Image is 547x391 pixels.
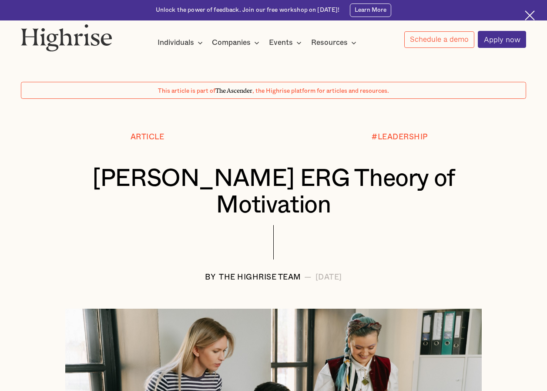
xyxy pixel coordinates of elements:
div: #LEADERSHIP [372,133,428,141]
div: Companies [212,37,251,48]
div: [DATE] [315,273,342,281]
a: Learn More [350,3,391,17]
div: Resources [311,37,359,48]
img: Highrise logo [21,24,112,51]
h1: [PERSON_NAME] ERG Theory of Motivation [42,165,505,219]
div: Resources [311,37,348,48]
a: Apply now [478,31,526,48]
div: Events [269,37,293,48]
div: Article [131,133,164,141]
span: This article is part of [158,88,215,94]
div: Individuals [158,37,194,48]
div: Individuals [158,37,205,48]
div: Companies [212,37,262,48]
div: Events [269,37,304,48]
div: The Highrise Team [219,273,301,281]
span: , the Highrise platform for articles and resources. [252,88,389,94]
div: — [304,273,312,281]
a: Schedule a demo [404,31,475,48]
div: Unlock the power of feedback. Join our free workshop on [DATE]! [156,6,340,14]
div: BY [205,273,215,281]
img: Cross icon [525,10,535,20]
span: The Ascender [215,86,252,93]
